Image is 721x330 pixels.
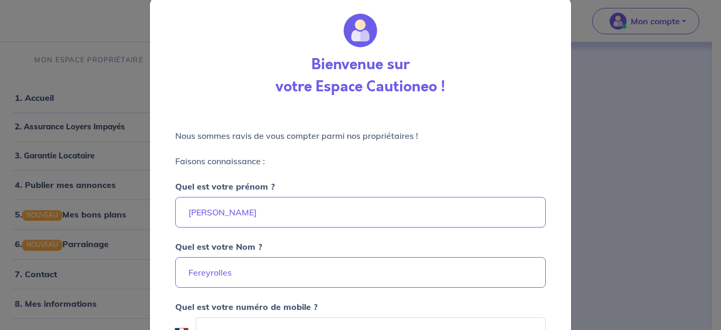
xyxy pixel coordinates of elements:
[311,56,410,74] h3: Bienvenue sur
[175,241,262,252] strong: Quel est votre Nom ?
[175,301,318,312] strong: Quel est votre numéro de mobile ?
[175,155,546,167] p: Faisons connaissance :
[175,197,546,228] input: Ex : Martin
[175,181,275,192] strong: Quel est votre prénom ?
[276,78,445,96] h3: votre Espace Cautioneo !
[344,14,377,48] img: wallet_circle
[175,129,546,142] p: Nous sommes ravis de vous compter parmi nos propriétaires !
[175,257,546,288] input: Ex : Durand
